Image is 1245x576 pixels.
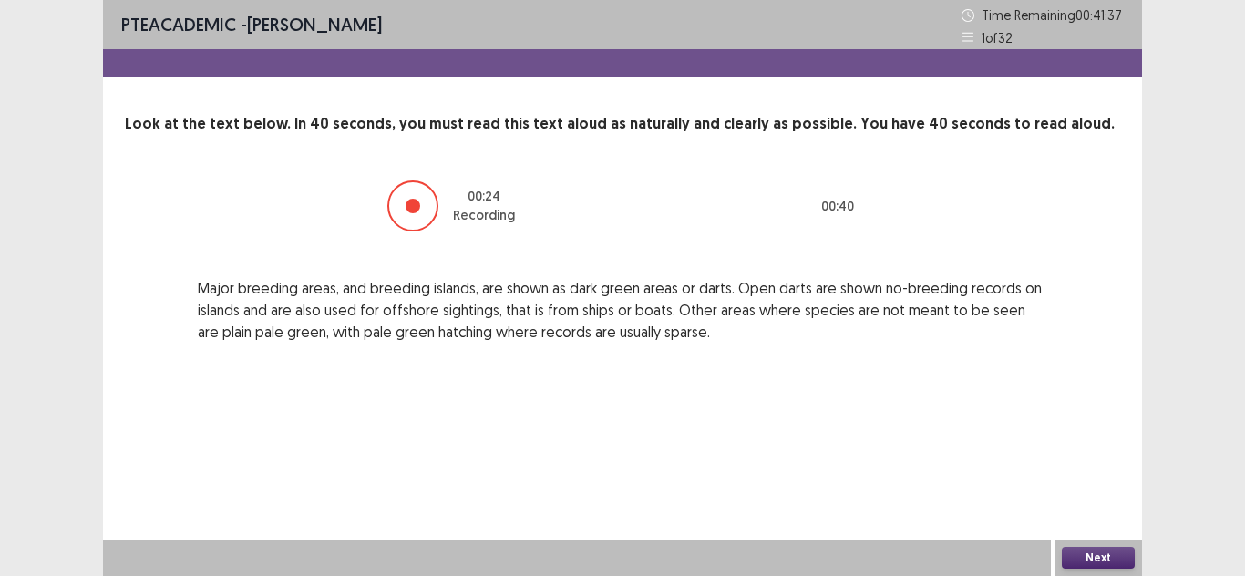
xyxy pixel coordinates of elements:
[121,13,236,36] span: PTE academic
[121,11,382,38] p: - [PERSON_NAME]
[468,187,500,206] p: 00 : 24
[1062,547,1135,569] button: Next
[198,277,1047,343] p: Major breeding areas, and breeding islands, are shown as dark green areas or darts. Open darts ar...
[982,28,1013,47] p: 1 of 32
[453,206,515,225] p: Recording
[982,5,1124,25] p: Time Remaining 00 : 41 : 37
[821,197,854,216] p: 00 : 40
[125,113,1120,135] p: Look at the text below. In 40 seconds, you must read this text aloud as naturally and clearly as ...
